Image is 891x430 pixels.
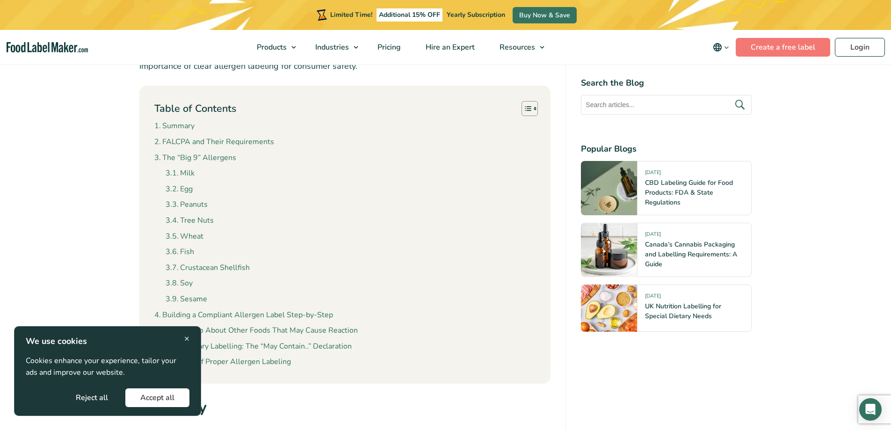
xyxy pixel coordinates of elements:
span: [DATE] [645,169,661,180]
a: Products [245,30,301,65]
a: Resources [487,30,549,65]
a: Pricing [365,30,411,65]
a: Soy [166,277,193,290]
a: Egg [166,183,193,196]
span: Pricing [375,42,402,52]
span: Industries [312,42,350,52]
a: Precautionary Labelling: The “May Contain..” Declaration [154,341,352,353]
button: Reject all [61,388,123,407]
input: Search articles... [581,95,752,115]
a: What To Do About Other Foods That May Cause Reaction [154,325,358,337]
a: Create a free label [736,38,830,57]
a: CBD Labeling Guide for Food Products: FDA & State Regulations [645,178,733,207]
a: Canada’s Cannabis Packaging and Labelling Requirements: A Guide [645,240,737,269]
a: Crustacean Shellfish [166,262,250,274]
button: Accept all [125,388,189,407]
span: Resources [497,42,536,52]
a: FALCPA and Their Requirements [154,136,274,148]
h2: Summary [139,396,551,425]
span: Yearly Subscription [447,10,505,19]
a: Tree Nuts [166,215,214,227]
a: UK Nutrition Labelling for Special Dietary Needs [645,302,721,321]
span: Additional 15% OFF [377,8,442,22]
a: Examples of Proper Allergen Labeling [154,356,291,368]
a: Wheat [166,231,203,243]
div: Open Intercom Messenger [859,398,882,421]
a: The “Big 9” Allergens [154,152,236,164]
a: Toggle Table of Content [514,101,536,117]
span: Products [254,42,288,52]
p: Table of Contents [154,102,236,116]
p: Cookies enhance your experience, tailor your ads and improve our website. [26,355,189,379]
a: Peanuts [166,199,208,211]
span: Hire an Expert [423,42,476,52]
a: Fish [166,246,194,258]
a: Hire an Expert [413,30,485,65]
span: Limited Time! [330,10,372,19]
a: Industries [303,30,363,65]
h4: Search the Blog [581,77,752,89]
span: [DATE] [645,231,661,241]
a: Summary [154,120,195,132]
span: [DATE] [645,292,661,303]
a: Sesame [166,293,207,306]
a: Buy Now & Save [513,7,577,23]
h4: Popular Blogs [581,143,752,155]
a: Milk [166,168,195,180]
a: Building a Compliant Allergen Label Step-by-Step [154,309,333,321]
strong: We use cookies [26,335,87,347]
a: Login [835,38,885,57]
span: × [184,332,189,345]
